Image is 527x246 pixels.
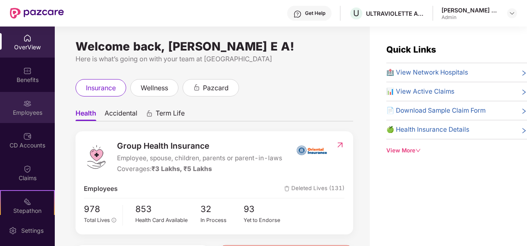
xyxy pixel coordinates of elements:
[244,203,287,216] span: 93
[117,164,282,174] div: Coverages:
[156,109,185,121] span: Term Life
[76,109,96,121] span: Health
[117,153,282,163] span: Employee, spouse, children, parents or parent-in-laws
[442,14,500,21] div: Admin
[521,107,527,116] span: right
[76,54,353,64] div: Here is what’s going on with your team at [GEOGRAPHIC_DATA]
[84,203,117,216] span: 978
[23,67,32,75] img: svg+xml;base64,PHN2ZyBpZD0iQmVuZWZpdHMiIHhtbG5zPSJodHRwOi8vd3d3LnczLm9yZy8yMDAwL3N2ZyIgd2lkdGg9Ij...
[117,140,282,152] span: Group Health Insurance
[84,217,110,223] span: Total Lives
[521,69,527,77] span: right
[112,218,116,222] span: info-circle
[9,227,17,235] img: svg+xml;base64,PHN2ZyBpZD0iU2V0dGluZy0yMHgyMCIgeG1sbnM9Imh0dHA6Ly93d3cudzMub3JnLzIwMDAvc3ZnIiB3aW...
[305,10,325,17] div: Get Help
[509,10,515,17] img: svg+xml;base64,PHN2ZyBpZD0iRHJvcGRvd24tMzJ4MzIiIHhtbG5zPSJodHRwOi8vd3d3LnczLm9yZy8yMDAwL3N2ZyIgd2...
[366,10,424,17] div: ULTRAVIOLETTE AUTOMOTIVE PRIVATE LIMITED
[284,186,290,191] img: deleteIcon
[141,83,168,93] span: wellness
[336,141,344,149] img: RedirectIcon
[84,145,109,169] img: logo
[23,99,32,108] img: svg+xml;base64,PHN2ZyBpZD0iRW1wbG95ZWVzIiB4bWxucz0iaHR0cDovL3d3dy53My5vcmcvMjAwMC9zdmciIHdpZHRoPS...
[386,146,527,155] div: View More
[151,165,212,173] span: ₹3 Lakhs, ₹5 Lakhs
[23,165,32,173] img: svg+xml;base64,PHN2ZyBpZD0iQ2xhaW0iIHhtbG5zPSJodHRwOi8vd3d3LnczLm9yZy8yMDAwL3N2ZyIgd2lkdGg9IjIwIi...
[386,125,469,135] span: 🍏 Health Insurance Details
[244,216,287,224] div: Yet to Endorse
[521,126,527,135] span: right
[415,148,421,153] span: down
[86,83,116,93] span: insurance
[284,184,344,194] span: Deleted Lives (131)
[386,44,436,55] span: Quick Links
[1,207,54,215] div: Stepathon
[23,198,32,206] img: svg+xml;base64,PHN2ZyB4bWxucz0iaHR0cDovL3d3dy53My5vcmcvMjAwMC9zdmciIHdpZHRoPSIyMSIgaGVpZ2h0PSIyMC...
[146,110,153,117] div: animation
[105,109,137,121] span: Accidental
[386,87,454,96] span: 📊 View Active Claims
[84,184,117,194] span: Employees
[135,216,200,224] div: Health Card Available
[386,68,468,77] span: 🏥 View Network Hospitals
[293,10,302,18] img: svg+xml;base64,PHN2ZyBpZD0iSGVscC0zMngzMiIgeG1sbnM9Imh0dHA6Ly93d3cudzMub3JnLzIwMDAvc3ZnIiB3aWR0aD...
[10,8,64,19] img: New Pazcare Logo
[76,43,353,50] div: Welcome back, [PERSON_NAME] E A!
[23,34,32,42] img: svg+xml;base64,PHN2ZyBpZD0iSG9tZSIgeG1sbnM9Imh0dHA6Ly93d3cudzMub3JnLzIwMDAvc3ZnIiB3aWR0aD0iMjAiIG...
[203,83,229,93] span: pazcard
[19,227,46,235] div: Settings
[296,140,327,160] img: insurerIcon
[135,203,200,216] span: 853
[521,88,527,96] span: right
[442,6,500,14] div: [PERSON_NAME] E A
[200,203,244,216] span: 32
[200,216,244,224] div: In Process
[386,106,486,116] span: 📄 Download Sample Claim Form
[193,84,200,91] div: animation
[23,132,32,140] img: svg+xml;base64,PHN2ZyBpZD0iQ0RfQWNjb3VudHMiIGRhdGEtbmFtZT0iQ0QgQWNjb3VudHMiIHhtbG5zPSJodHRwOi8vd3...
[353,8,359,18] span: U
